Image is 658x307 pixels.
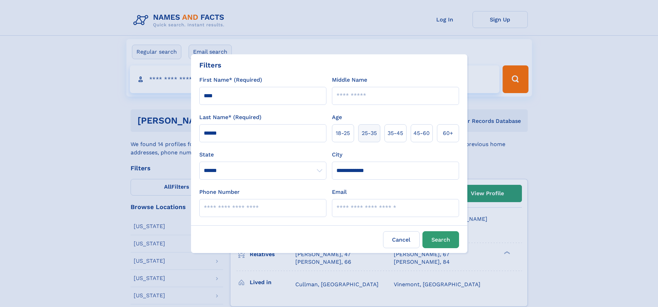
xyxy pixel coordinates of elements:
div: Filters [199,60,221,70]
label: Email [332,188,347,196]
span: 35‑45 [388,129,403,137]
span: 45‑60 [413,129,430,137]
label: State [199,151,326,159]
span: 25‑35 [362,129,377,137]
label: Age [332,113,342,121]
button: Search [422,231,459,248]
label: City [332,151,342,159]
label: Last Name* (Required) [199,113,261,121]
span: 18‑25 [336,129,350,137]
label: Middle Name [332,76,367,84]
label: Phone Number [199,188,240,196]
span: 60+ [443,129,453,137]
label: Cancel [383,231,420,248]
label: First Name* (Required) [199,76,262,84]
